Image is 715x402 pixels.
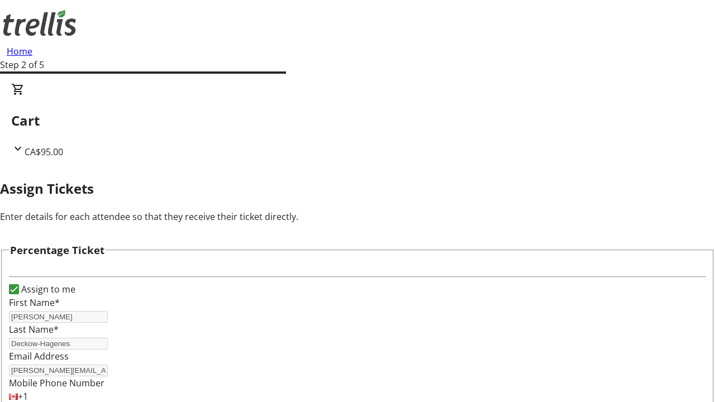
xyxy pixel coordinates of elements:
[9,296,60,309] label: First Name*
[9,350,69,362] label: Email Address
[11,83,704,159] div: CartCA$95.00
[19,283,75,296] label: Assign to me
[11,111,704,131] h2: Cart
[25,146,63,158] span: CA$95.00
[9,323,59,336] label: Last Name*
[10,242,104,258] h3: Percentage Ticket
[9,377,104,389] label: Mobile Phone Number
